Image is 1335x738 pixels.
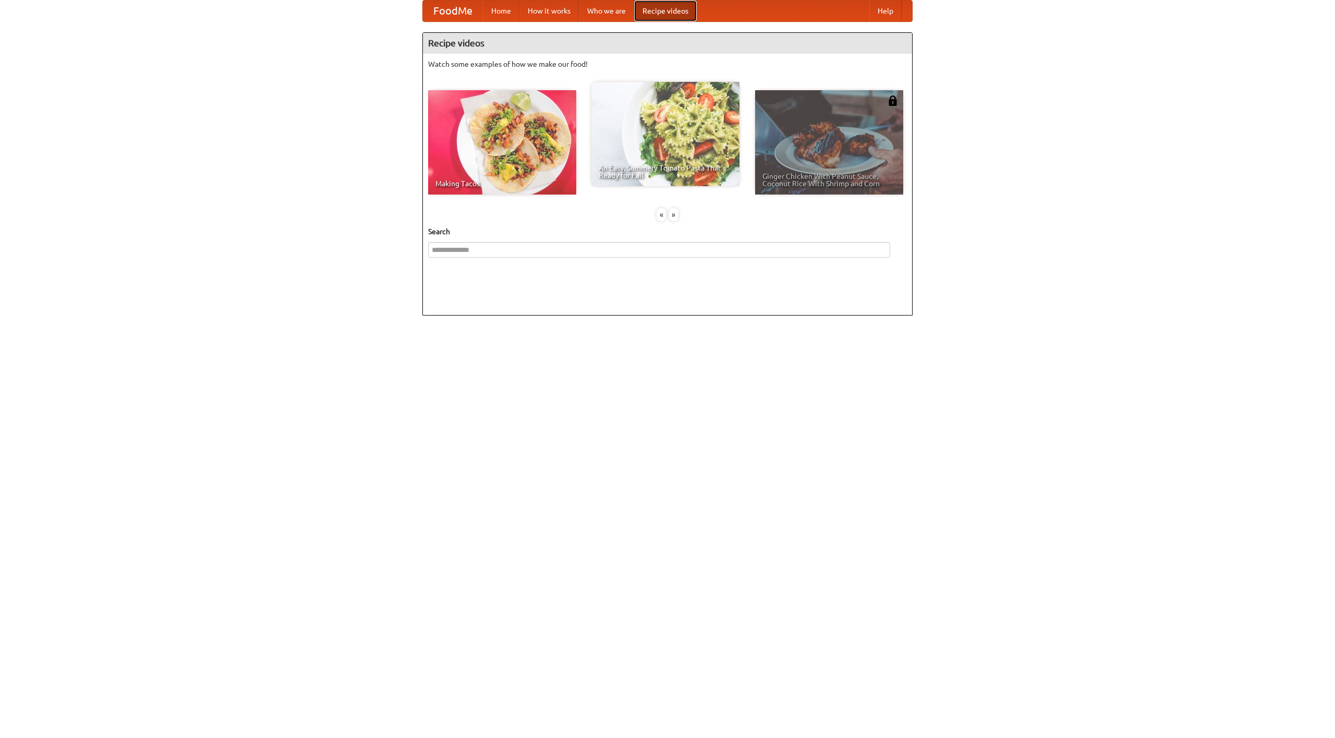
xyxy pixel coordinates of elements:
img: 483408.png [888,95,898,106]
span: Making Tacos [435,180,569,187]
p: Watch some examples of how we make our food! [428,59,907,69]
a: Making Tacos [428,90,576,195]
a: Home [483,1,519,21]
div: » [669,208,678,221]
a: Who we are [579,1,634,21]
a: FoodMe [423,1,483,21]
div: « [657,208,666,221]
span: An Easy, Summery Tomato Pasta That's Ready for Fall [599,164,732,179]
a: Help [869,1,902,21]
h4: Recipe videos [423,33,912,54]
h5: Search [428,226,907,237]
a: Recipe videos [634,1,697,21]
a: How it works [519,1,579,21]
a: An Easy, Summery Tomato Pasta That's Ready for Fall [591,82,739,186]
